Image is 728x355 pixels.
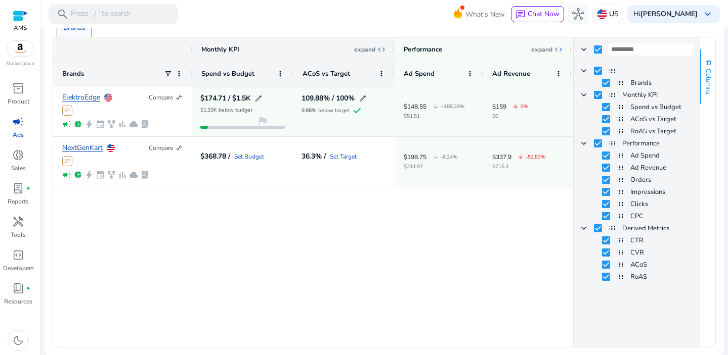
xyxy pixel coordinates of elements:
[302,153,326,160] h5: 36.3% /
[352,106,362,116] span: check
[518,155,523,160] span: arrow_downward
[630,175,694,184] span: Orders
[572,8,584,20] span: hub
[175,93,183,102] span: compare_arrows
[574,186,700,198] div: Impressions Column
[622,90,694,99] span: Monthly KPI
[441,155,457,160] p: -6.24%
[302,108,350,113] p: 9.88% below target
[630,260,694,269] span: ACoS
[62,156,72,166] span: SP
[574,137,700,149] div: Performance Column Group
[554,45,563,54] span: expand_all
[149,93,173,102] p: Compare
[574,149,700,162] div: Ad Spend Column
[640,9,698,19] b: [PERSON_NAME]
[12,334,24,346] span: dark_mode
[513,104,518,109] span: arrow_downward
[574,125,700,137] div: RoAS vs Target Column
[574,65,700,283] div: Column List 18 Columns
[492,154,511,160] p: $337.9
[574,77,700,89] div: Brands Column
[201,45,239,54] div: Monthly KPI
[57,8,69,20] span: search
[62,144,103,152] a: NextGenKart
[96,170,105,179] span: event
[404,45,442,54] div: Performance
[96,120,105,129] span: event
[62,94,100,102] a: ElektroEdge
[3,264,34,273] p: Developers
[531,45,552,54] p: expand
[574,89,700,101] div: Monthly KPI Column Group
[107,170,116,179] span: family_history
[574,234,700,246] div: CTR Column
[574,65,700,77] div: Column Group
[574,198,700,210] div: Clicks Column
[62,69,84,78] span: Brands
[11,164,26,173] p: Sales
[404,114,464,119] p: $51.51
[129,120,138,129] span: cloud
[12,116,24,128] span: campaign
[574,101,700,113] div: Spend vs Budget Column
[118,170,127,179] span: bar_chart
[200,108,252,113] p: $1.33K below budget
[492,164,545,169] p: $716.3
[4,297,32,306] p: Resources
[492,114,528,119] p: $0
[630,212,694,221] span: CPC
[254,94,263,103] span: edit
[574,162,700,174] div: Ad Revenue Column
[91,9,100,20] span: /
[175,144,183,152] span: compare_arrows
[13,130,24,139] p: Ads
[118,120,127,129] span: bar_chart
[404,104,426,110] p: $148.55
[377,45,386,54] span: expand_all
[465,6,505,23] span: What's New
[597,9,607,19] img: us.svg
[630,115,694,124] span: ACoS vs Target
[26,186,30,190] span: fiber_manual_record
[7,41,34,56] img: amazon.svg
[107,120,116,129] span: family_history
[234,154,264,160] a: Set Budget
[630,272,694,281] span: RoAS
[84,120,94,129] span: bolt
[434,96,437,117] span: -
[12,249,24,261] span: code_blocks
[200,95,250,102] h5: $174.71 / $1.5K
[630,127,694,136] span: RoAS vs Target
[149,144,173,152] p: Compare
[568,4,588,24] button: hub
[441,104,464,109] p: +188.39%
[8,97,29,106] p: Product
[704,69,713,94] span: Columns
[73,120,82,129] span: pie_chart
[12,149,24,161] span: donut_small
[633,11,698,18] p: Hi
[12,82,24,94] span: inventory_2
[26,286,30,290] span: fiber_manual_record
[404,69,435,78] span: Ad Spend
[73,170,82,179] span: pie_chart
[129,170,138,179] span: cloud
[574,113,700,125] div: ACoS vs Target Column
[630,163,694,172] span: Ad Revenue
[574,210,700,222] div: CPC Column
[434,147,437,168] span: -
[201,69,254,78] span: Spend vs Budget
[622,139,694,148] span: Performance
[12,216,24,228] span: handyman
[303,69,350,78] span: ACoS vs Target
[526,155,545,160] p: -52.83%
[62,106,72,116] span: SP
[574,174,700,186] div: Orders Column
[13,23,28,32] p: AMS
[574,259,700,271] div: ACoS Column
[492,104,506,110] p: $159
[84,170,94,179] span: bolt
[622,224,694,233] span: Derived Metrics
[492,69,530,78] span: Ad Revenue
